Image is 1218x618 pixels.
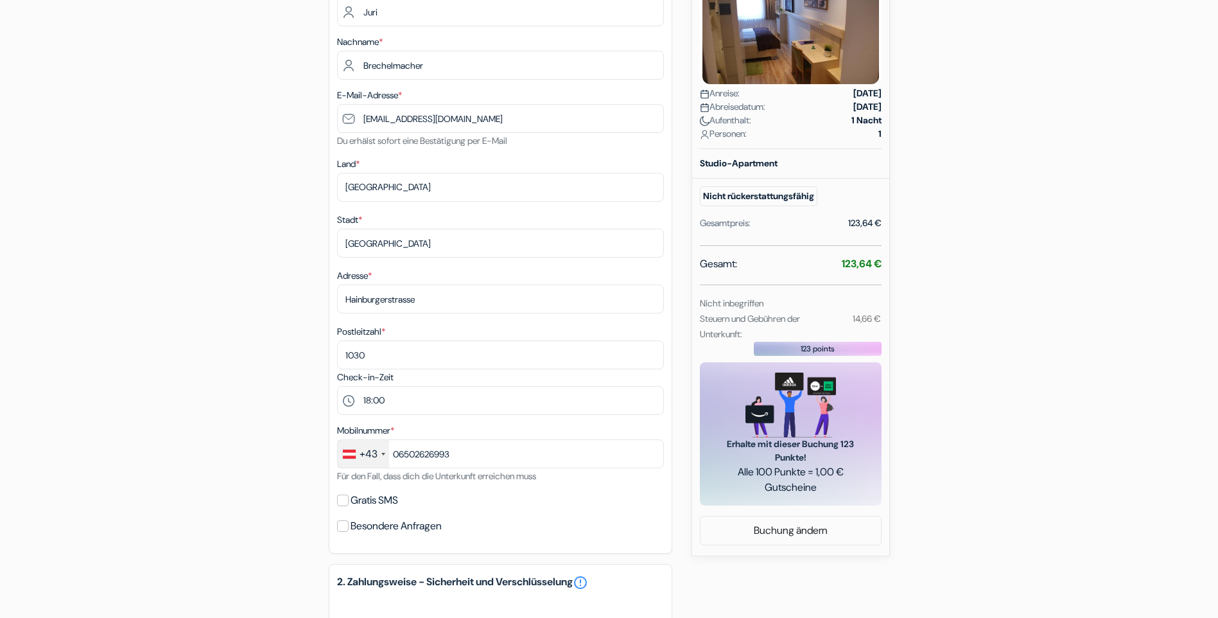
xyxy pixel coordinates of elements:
label: E-Mail-Adresse [337,89,402,102]
div: Gesamtpreis: [700,216,751,230]
input: Nachnamen eingeben [337,51,664,80]
input: E-Mail-Adresse eingeben [337,104,664,133]
strong: [DATE] [853,100,882,114]
img: calendar.svg [700,89,709,99]
label: Postleitzahl [337,325,385,339]
div: +43 [360,446,378,462]
small: Nicht rückerstattungsfähig [700,186,817,206]
img: gift_card_hero_new.png [745,373,836,437]
label: Stadt [337,213,362,227]
strong: 1 [878,127,882,141]
span: 123 points [801,343,835,355]
span: Alle 100 Punkte = 1,00 € Gutscheine [715,464,866,495]
span: Erhalte mit dieser Buchung 123 Punkte! [715,437,866,464]
small: Du erhälst sofort eine Bestätigung per E-Mail [337,135,507,146]
label: Adresse [337,269,372,283]
label: Besondere Anfragen [351,517,442,535]
b: Studio-Apartment [700,157,778,169]
a: Buchung ändern [700,518,881,543]
small: Nicht inbegriffen [700,297,763,309]
span: Aufenthalt: [700,114,751,127]
span: Personen: [700,127,747,141]
small: Steuern und Gebühren der Unterkunft: [700,313,800,340]
h5: 2. Zahlungsweise - Sicherheit und Verschlüsselung [337,575,664,590]
input: 664 123456 [337,439,664,468]
small: Für den Fall, dass dich die Unterkunft erreichen muss [337,470,536,482]
strong: 123,64 € [842,257,882,270]
label: Mobilnummer [337,424,394,437]
img: user_icon.svg [700,130,709,139]
div: 123,64 € [848,216,882,230]
label: Nachname [337,35,383,49]
label: Gratis SMS [351,491,398,509]
img: moon.svg [700,116,709,126]
label: Check-in-Zeit [337,371,394,384]
span: Abreisedatum: [700,100,765,114]
strong: 1 Nacht [851,114,882,127]
img: calendar.svg [700,103,709,112]
strong: [DATE] [853,87,882,100]
div: Austria (Österreich): +43 [338,440,389,468]
span: Anreise: [700,87,740,100]
small: 14,66 € [853,313,881,324]
label: Land [337,157,360,171]
a: error_outline [573,575,588,590]
span: Gesamt: [700,256,737,272]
